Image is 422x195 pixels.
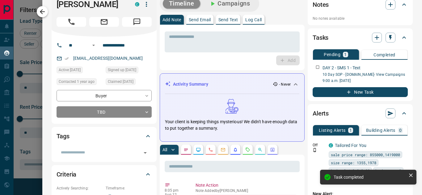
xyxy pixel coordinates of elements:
[108,67,136,73] span: Signed up [DATE]
[313,16,408,21] p: No notes available
[57,131,70,141] h2: Tags
[233,147,238,152] svg: Listing Alerts
[331,152,400,158] span: sale price range: 855000,1419000
[106,185,152,191] p: Timeframe:
[335,143,366,148] a: Tailored For You
[59,79,95,85] span: Contacted 1 year ago
[323,78,408,83] p: 9:00 a.m. [DATE]
[65,56,69,61] svg: Email Verified
[122,17,152,27] span: Message
[57,169,77,179] h2: Criteria
[57,106,152,118] div: TBD
[57,185,103,191] p: Actively Searching:
[334,175,406,180] div: Task completed
[221,147,226,152] svg: Emails
[366,128,395,132] p: Building Alerts
[323,72,405,77] a: 10 Day SOP - [DOMAIN_NAME]- View Campaigns
[106,67,152,75] div: Tue Mar 19 2024
[135,2,139,6] div: condos.ca
[196,182,297,189] p: Note Action
[329,143,333,148] div: condos.ca
[373,53,395,57] p: Completed
[245,18,262,22] p: Log Call
[245,147,250,152] svg: Requests
[90,42,97,49] button: Open
[57,90,152,101] div: Buyer
[208,147,213,152] svg: Calls
[313,108,329,118] h2: Alerts
[59,67,81,73] span: Active [DATE]
[313,30,408,45] div: Tasks
[162,18,181,22] p: Add Note
[57,129,152,144] div: Tags
[173,81,208,87] p: Activity Summary
[313,148,317,152] svg: Push Notification Only
[57,78,103,87] div: Tue Mar 19 2024
[218,18,238,22] p: Send Text
[106,78,152,87] div: Tue Mar 19 2024
[141,148,150,157] button: Open
[270,147,275,152] svg: Agent Actions
[313,142,325,148] p: Off
[57,67,103,75] div: Sun Mar 31 2024
[323,65,361,71] p: DAY 2 - SMS 1 - Text
[319,128,346,132] p: Listing Alerts
[184,147,188,152] svg: Notes
[331,168,370,174] span: beds: 2.1-2.9,3-99
[196,189,297,193] p: Note Added by [PERSON_NAME]
[165,188,186,193] p: 8:05 pm
[313,33,328,43] h2: Tasks
[258,147,263,152] svg: Opportunities
[313,87,408,97] button: New Task
[57,17,86,27] span: Call
[73,56,143,61] a: [EMAIL_ADDRESS][DOMAIN_NAME]
[89,17,119,27] span: Email
[279,82,291,87] p: - Never
[399,128,402,132] p: 0
[331,160,376,166] span: size range: 1355,1978
[108,79,133,85] span: Claimed [DATE]
[189,18,211,22] p: Send Email
[324,52,340,57] p: Pending
[165,119,299,132] p: Your client is keeping things mysterious! We didn't have enough data to put together a summary.
[349,128,352,132] p: 1
[162,148,167,152] p: All
[165,79,299,90] div: Activity Summary- Never
[196,147,201,152] svg: Lead Browsing Activity
[313,106,408,121] div: Alerts
[57,167,152,182] div: Criteria
[375,168,401,174] span: bathrooms: 2
[344,52,347,57] p: 1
